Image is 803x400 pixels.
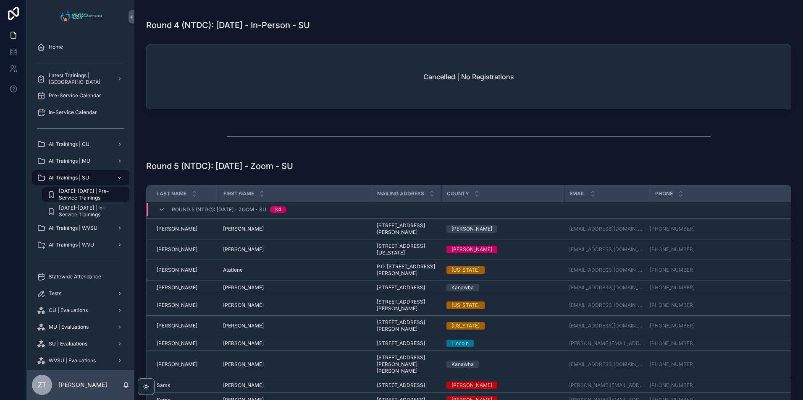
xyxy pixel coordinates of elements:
[650,267,695,273] a: [PHONE_NUMBER]
[446,340,559,347] a: Lincoln
[569,226,645,232] a: [EMAIL_ADDRESS][DOMAIN_NAME]
[223,246,264,253] span: [PERSON_NAME]
[446,361,559,368] a: Kanawha
[377,284,425,291] span: [STREET_ADDRESS]
[223,302,264,309] span: [PERSON_NAME]
[569,340,645,347] a: [PERSON_NAME][EMAIL_ADDRESS][DOMAIN_NAME]
[49,174,89,181] span: All Trainings | SU
[32,303,129,318] a: CU | Evaluations
[32,319,129,335] a: MU | Evaluations
[59,205,121,218] span: [DATE]-[DATE] | In-Service Trainings
[223,190,254,197] span: First Name
[377,263,436,277] span: P.O. [STREET_ADDRESS][PERSON_NAME]
[377,299,436,312] a: [STREET_ADDRESS][PERSON_NAME]
[650,322,781,329] a: [PHONE_NUMBER]
[157,382,213,389] a: Sams
[569,284,645,291] a: [EMAIL_ADDRESS][DOMAIN_NAME]
[42,204,129,219] a: [DATE]-[DATE] | In-Service Trainings
[157,267,213,273] a: [PERSON_NAME]
[451,225,492,233] div: [PERSON_NAME]
[157,284,213,291] a: [PERSON_NAME]
[157,226,197,232] span: [PERSON_NAME]
[59,381,107,389] p: [PERSON_NAME]
[49,72,110,86] span: Latest Trainings | [GEOGRAPHIC_DATA]
[223,382,264,389] span: [PERSON_NAME]
[569,267,645,273] a: [EMAIL_ADDRESS][DOMAIN_NAME]
[451,301,480,309] div: [US_STATE]
[32,170,129,185] a: All Trainings | SU
[157,322,213,329] a: [PERSON_NAME]
[650,382,781,389] a: [PHONE_NUMBER]
[446,284,559,291] a: Kanawha
[223,340,264,347] span: [PERSON_NAME]
[223,322,367,329] a: [PERSON_NAME]
[377,354,436,374] a: [STREET_ADDRESS][PERSON_NAME][PERSON_NAME]
[32,269,129,284] a: Statewide Attendance
[655,190,673,197] span: Phone
[650,284,695,291] a: [PHONE_NUMBER]
[32,336,129,351] a: SU | Evaluations
[377,319,436,332] span: [STREET_ADDRESS][PERSON_NAME]
[650,302,695,309] a: [PHONE_NUMBER]
[223,226,367,232] a: [PERSON_NAME]
[650,226,781,232] a: [PHONE_NUMBER]
[223,246,367,253] a: [PERSON_NAME]
[446,301,559,309] a: [US_STATE]
[146,160,293,172] h1: Round 5 (NTDC): [DATE] - Zoom - SU
[223,361,264,368] span: [PERSON_NAME]
[650,361,781,368] a: [PHONE_NUMBER]
[49,324,89,330] span: MU | Evaluations
[32,221,129,236] a: All Trainings | WVSU
[447,190,469,197] span: County
[569,246,645,253] a: [EMAIL_ADDRESS][DOMAIN_NAME]
[423,72,514,82] h2: Cancelled | No Registrations
[377,382,436,389] a: [STREET_ADDRESS]
[223,284,264,291] span: [PERSON_NAME]
[569,190,585,197] span: Email
[32,71,129,86] a: Latest Trainings | [GEOGRAPHIC_DATA]
[451,382,492,389] div: [PERSON_NAME]
[650,284,781,291] a: [PHONE_NUMBER]
[32,39,129,55] a: Home
[569,361,645,368] a: [EMAIL_ADDRESS][DOMAIN_NAME]
[27,34,134,370] div: scrollable content
[446,266,559,274] a: [US_STATE]
[377,284,436,291] a: [STREET_ADDRESS]
[451,246,492,253] div: [PERSON_NAME]
[223,302,367,309] a: [PERSON_NAME]
[49,290,61,297] span: Tests
[569,322,645,329] a: [EMAIL_ADDRESS][DOMAIN_NAME]
[650,302,781,309] a: [PHONE_NUMBER]
[32,353,129,368] a: WVSU | Evaluations
[650,361,695,368] a: [PHONE_NUMBER]
[650,246,695,253] a: [PHONE_NUMBER]
[569,382,645,389] a: [PERSON_NAME][EMAIL_ADDRESS][PERSON_NAME][DOMAIN_NAME]
[650,226,695,232] a: [PHONE_NUMBER]
[157,302,197,309] span: [PERSON_NAME]
[157,322,197,329] span: [PERSON_NAME]
[446,246,559,253] a: [PERSON_NAME]
[569,302,645,309] a: [EMAIL_ADDRESS][DOMAIN_NAME]
[32,88,129,103] a: Pre-Service Calendar
[49,340,87,347] span: SU | Evaluations
[446,225,559,233] a: [PERSON_NAME]
[157,340,213,347] a: [PERSON_NAME]
[157,382,170,389] span: Sams
[451,361,474,368] div: Kanawha
[650,340,781,347] a: [PHONE_NUMBER]
[223,267,243,273] span: Atatlene
[49,307,88,314] span: CU | Evaluations
[650,267,781,273] a: [PHONE_NUMBER]
[32,286,129,301] a: Tests
[157,302,213,309] a: [PERSON_NAME]
[451,284,474,291] div: Kanawha
[650,382,695,389] a: [PHONE_NUMBER]
[223,226,264,232] span: [PERSON_NAME]
[650,246,781,253] a: [PHONE_NUMBER]
[650,340,695,347] a: [PHONE_NUMBER]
